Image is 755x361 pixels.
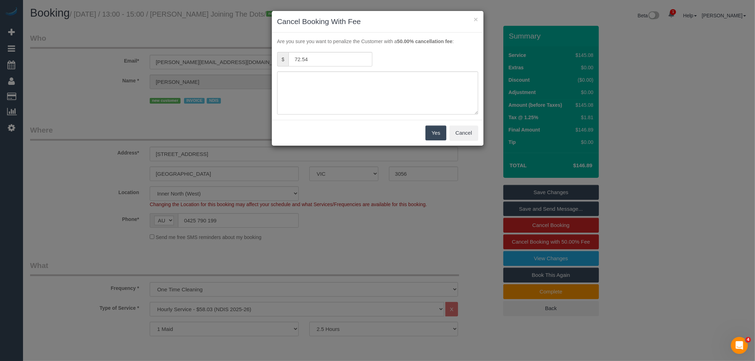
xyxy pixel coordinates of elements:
button: Cancel [450,126,478,140]
button: Yes [425,126,446,140]
iframe: Intercom live chat [731,337,748,354]
span: 4 [745,337,751,343]
button: × [474,16,478,23]
h3: Cancel Booking With Fee [277,16,478,27]
span: $ [277,52,289,66]
strong: 50.00% cancellation fee [397,39,452,44]
p: Are you sure you want to penalize the Customer with a : [277,38,478,45]
sui-modal: Cancel Booking With Fee [272,11,484,146]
